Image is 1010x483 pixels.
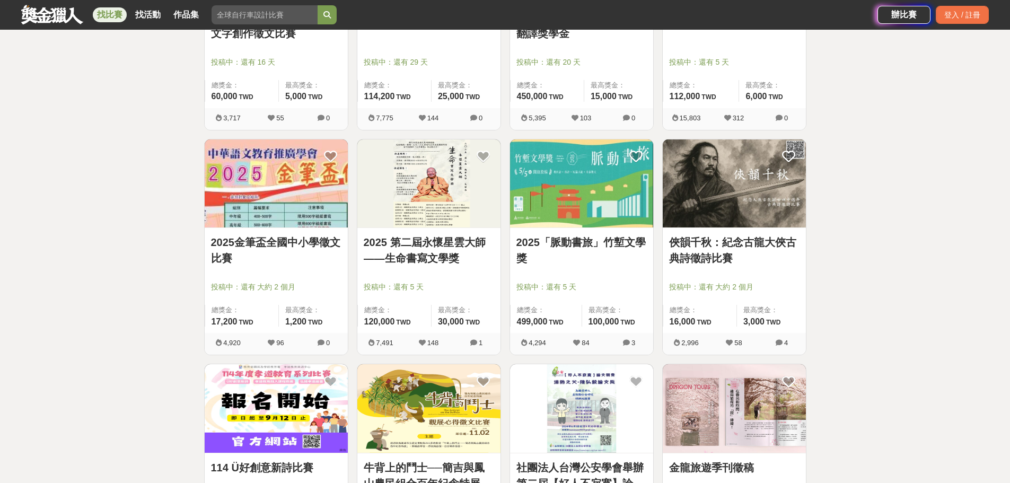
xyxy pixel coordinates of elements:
a: Cover Image [357,364,500,453]
span: TWD [466,319,480,326]
span: 499,000 [517,317,548,326]
span: 總獎金： [212,80,272,91]
img: Cover Image [205,139,348,228]
span: TWD [308,93,322,101]
span: 112,000 [670,92,700,101]
span: TWD [308,319,322,326]
span: 總獎金： [670,305,730,315]
span: 投稿中：還有 5 天 [516,282,647,293]
span: 最高獎金： [745,80,799,91]
img: Cover Image [663,364,806,453]
span: 16,000 [670,317,696,326]
a: 俠韻千秋：紀念古龍大俠古典詩徵詩比賽 [669,234,800,266]
a: 辦比賽 [877,6,930,24]
span: 60,000 [212,92,238,101]
span: 100,000 [589,317,619,326]
span: 最高獎金： [589,305,647,315]
span: 最高獎金： [743,305,800,315]
span: TWD [466,93,480,101]
span: 1 [479,339,482,347]
a: 2025金筆盃全國中小學徵文比賽 [211,234,341,266]
span: TWD [768,93,783,101]
span: 1,200 [285,317,306,326]
span: 最高獎金： [285,305,341,315]
span: 103 [580,114,592,122]
span: 15,803 [680,114,701,122]
span: 總獎金： [212,305,272,315]
span: 3,000 [743,317,765,326]
span: 5,000 [285,92,306,101]
span: 96 [276,339,284,347]
input: 全球自行車設計比賽 [212,5,318,24]
span: 總獎金： [670,80,733,91]
span: 4 [784,339,788,347]
span: 6,000 [745,92,767,101]
a: 找活動 [131,7,165,22]
span: 114,200 [364,92,395,101]
span: 最高獎金： [438,80,494,91]
span: 總獎金： [364,80,425,91]
span: 4,294 [529,339,546,347]
span: 148 [427,339,439,347]
span: 總獎金： [517,80,577,91]
span: 84 [582,339,589,347]
span: TWD [549,93,563,101]
span: 5,395 [529,114,546,122]
span: 144 [427,114,439,122]
span: 投稿中：還有 5 天 [669,57,800,68]
span: 120,000 [364,317,395,326]
span: TWD [396,93,410,101]
span: 4,920 [223,339,241,347]
span: 投稿中：還有 5 天 [364,282,494,293]
span: 0 [326,339,330,347]
span: 15,000 [591,92,617,101]
span: 58 [734,339,742,347]
a: Cover Image [663,139,806,229]
span: 投稿中：還有 大約 2 個月 [669,282,800,293]
span: 17,200 [212,317,238,326]
span: 3 [631,339,635,347]
span: 總獎金： [364,305,425,315]
span: 投稿中：還有 29 天 [364,57,494,68]
a: Cover Image [357,139,500,229]
span: 450,000 [517,92,548,101]
span: 2,996 [681,339,699,347]
span: 投稿中：還有 16 天 [211,57,341,68]
img: Cover Image [205,364,348,453]
span: 總獎金： [517,305,575,315]
a: 114 Ü好創意新詩比賽 [211,460,341,476]
span: 投稿中：還有 大約 2 個月 [211,282,341,293]
div: 登入 / 註冊 [936,6,989,24]
span: TWD [239,93,253,101]
span: 最高獎金： [591,80,647,91]
span: TWD [239,319,253,326]
span: TWD [549,319,563,326]
span: 0 [631,114,635,122]
img: Cover Image [663,139,806,228]
img: Cover Image [510,364,653,453]
span: 312 [733,114,744,122]
span: 最高獎金： [438,305,494,315]
a: Cover Image [205,139,348,229]
a: 找比賽 [93,7,127,22]
img: Cover Image [357,139,500,228]
span: TWD [697,319,711,326]
span: 0 [479,114,482,122]
a: 2025「脈動書旅」竹塹文學獎 [516,234,647,266]
span: 3,717 [223,114,241,122]
span: 55 [276,114,284,122]
span: 7,491 [376,339,393,347]
span: 0 [326,114,330,122]
a: 2025 第二屆永懷星雲大師——生命書寫文學獎 [364,234,494,266]
img: Cover Image [510,139,653,228]
span: 25,000 [438,92,464,101]
span: 最高獎金： [285,80,341,91]
a: Cover Image [510,139,653,229]
span: 7,775 [376,114,393,122]
span: 投稿中：還有 20 天 [516,57,647,68]
span: TWD [396,319,410,326]
span: 0 [784,114,788,122]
